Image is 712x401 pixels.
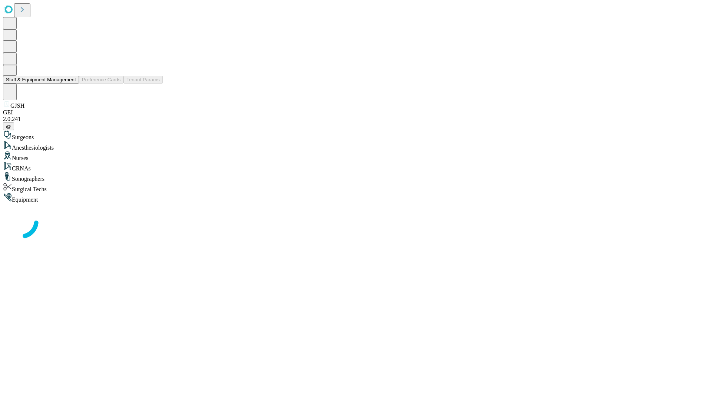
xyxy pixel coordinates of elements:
[6,124,11,129] span: @
[79,76,123,84] button: Preference Cards
[3,141,709,151] div: Anesthesiologists
[10,102,24,109] span: GJSH
[3,109,709,116] div: GEI
[123,76,163,84] button: Tenant Params
[3,116,709,123] div: 2.0.241
[3,162,709,172] div: CRNAs
[3,123,14,130] button: @
[3,193,709,203] div: Equipment
[3,130,709,141] div: Surgeons
[3,182,709,193] div: Surgical Techs
[3,172,709,182] div: Sonographers
[3,151,709,162] div: Nurses
[3,76,79,84] button: Staff & Equipment Management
